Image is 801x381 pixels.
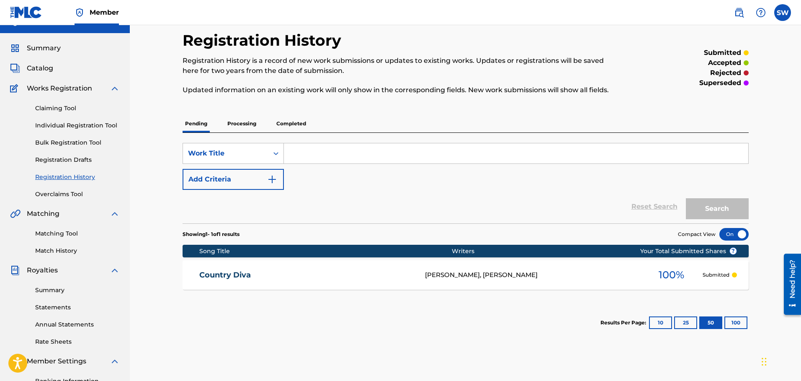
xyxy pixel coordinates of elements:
a: Registration History [35,173,120,181]
img: help [756,8,766,18]
p: Processing [225,115,259,132]
a: Match History [35,246,120,255]
img: search [734,8,744,18]
span: 100 % [659,267,684,283]
p: superseded [699,78,741,88]
p: Showing 1 - 1 of 1 results [183,231,240,238]
a: Statements [35,303,120,312]
a: CatalogCatalog [10,63,53,73]
span: Matching [27,209,59,219]
img: Member Settings [10,356,20,366]
form: Search Form [183,143,749,223]
img: expand [110,265,120,275]
p: Submitted [703,271,729,279]
button: Add Criteria [183,169,284,190]
a: Summary [35,286,120,295]
img: expand [110,356,120,366]
a: Rate Sheets [35,337,120,346]
a: Bulk Registration Tool [35,138,120,147]
iframe: Chat Widget [759,341,801,381]
p: Results Per Page: [600,319,648,327]
div: User Menu [774,4,791,21]
span: Member Settings [27,356,86,366]
a: SummarySummary [10,43,61,53]
a: Matching Tool [35,229,120,238]
a: Overclaims Tool [35,190,120,199]
p: accepted [708,58,741,68]
span: Your Total Submitted Shares [640,247,737,256]
span: Member [90,8,119,17]
div: Work Title [188,148,263,158]
a: Public Search [731,4,747,21]
span: Royalties [27,265,58,275]
button: 50 [699,316,722,329]
iframe: Resource Center [778,251,801,318]
div: Drag [762,349,767,374]
a: Claiming Tool [35,104,120,113]
div: [PERSON_NAME], [PERSON_NAME] [425,270,640,280]
a: Annual Statements [35,320,120,329]
img: Top Rightsholder [75,8,85,18]
span: Summary [27,43,61,53]
a: Registration Drafts [35,156,120,164]
div: Writers [452,247,667,256]
img: 9d2ae6d4665cec9f34b9.svg [267,174,277,184]
img: Works Registration [10,83,21,93]
img: Catalog [10,63,20,73]
div: Song Title [199,247,452,256]
button: 10 [649,316,672,329]
span: Catalog [27,63,53,73]
span: Compact View [678,231,716,238]
a: Individual Registration Tool [35,121,120,130]
span: ? [730,248,737,254]
img: expand [110,209,120,219]
img: MLC Logo [10,6,42,18]
img: Summary [10,43,20,53]
img: expand [110,83,120,93]
button: 25 [674,316,697,329]
p: Registration History is a record of new work submissions or updates to existing works. Updates or... [183,56,618,76]
p: Updated information on an existing work will only show in the corresponding fields. New work subm... [183,85,618,95]
img: Matching [10,209,21,219]
a: Country Diva [199,270,414,280]
p: Pending [183,115,210,132]
p: submitted [704,48,741,58]
p: Completed [274,115,309,132]
h2: Registration History [183,31,345,50]
button: 100 [724,316,747,329]
p: rejected [710,68,741,78]
div: Help [752,4,769,21]
img: Royalties [10,265,20,275]
span: Works Registration [27,83,92,93]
